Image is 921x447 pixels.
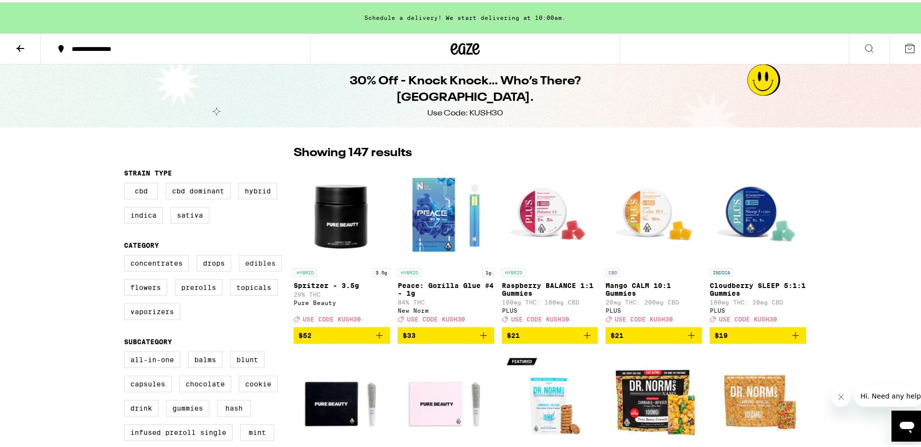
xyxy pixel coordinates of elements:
[188,349,222,366] label: Balms
[239,253,282,269] label: Edibles
[294,164,390,325] a: Open page for Spritzer - 3.5g from Pure Beauty
[217,398,251,414] label: Hash
[511,314,569,320] span: USE CODE KUSH30
[373,266,390,274] p: 3.5g
[710,297,806,303] p: 100mg THC: 20mg CBD
[483,266,494,274] p: 1g
[124,239,159,247] legend: Category
[398,279,494,295] p: Peace: Gorilla Glue #4 - 1g
[171,205,209,221] label: Sativa
[294,143,412,159] p: Showing 147 results
[710,325,806,341] button: Add to bag
[294,297,390,303] div: Pure Beauty
[124,422,233,438] label: Infused Preroll Single
[606,305,702,311] div: PLUS
[715,329,728,337] span: $19
[197,253,231,269] label: Drops
[298,329,312,337] span: $52
[294,349,390,446] img: Pure Beauty - Hybrid Babies 10 Pack - 3.5g
[124,398,158,414] label: Drink
[294,164,390,261] img: Pure Beauty - Spritzer - 3.5g
[710,164,806,325] a: Open page for Cloudberry SLEEP 5:1:1 Gummies from PLUS
[710,266,733,274] p: INDICA
[166,398,209,414] label: Gummies
[398,297,494,303] p: 84% THC
[427,106,503,116] div: Use Code: KUSH30
[502,279,598,295] p: Raspberry BALANCE 1:1 Gummies
[124,253,189,269] label: Concentrates
[710,305,806,311] div: PLUS
[398,266,421,274] p: HYBRID
[124,373,172,390] label: Capsules
[710,164,806,261] img: PLUS - Cloudberry SLEEP 5:1:1 Gummies
[407,314,465,320] span: USE CODE KUSH30
[502,305,598,311] div: PLUS
[502,266,525,274] p: HYBRID
[398,325,494,341] button: Add to bag
[294,289,390,295] p: 29% THC
[124,180,158,197] label: CBD
[610,329,624,337] span: $21
[294,279,390,287] p: Spritzer - 3.5g
[502,297,598,303] p: 100mg THC: 100mg CBD
[502,164,598,261] img: PLUS - Raspberry BALANCE 1:1 Gummies
[238,180,277,197] label: Hybrid
[606,325,702,341] button: Add to bag
[303,314,361,320] span: USE CODE KUSH30
[124,335,172,343] legend: Subcategory
[124,205,163,221] label: Indica
[398,305,494,311] div: New Norm
[398,349,494,446] img: Pure Beauty - Indica - Babies 10 Pack - 3.5g
[710,349,806,446] img: Dr. Norm's - Fruity Crispy Rice Bar
[719,314,777,320] span: USE CODE KUSH30
[606,279,702,295] p: Mango CALM 10:1 Gummies
[606,164,702,261] img: PLUS - Mango CALM 10:1 Gummies
[398,164,494,261] img: New Norm - Peace: Gorilla Glue #4 - 1g
[230,349,265,366] label: Blunt
[240,422,274,438] label: Mint
[398,164,494,325] a: Open page for Peace: Gorilla Glue #4 - 1g from New Norm
[831,385,851,404] iframe: Close message
[403,329,416,337] span: $33
[294,266,317,274] p: HYBRID
[124,167,172,175] legend: Strain Type
[6,7,70,15] span: Hi. Need any help?
[239,373,278,390] label: Cookie
[124,277,167,293] label: Flowers
[502,164,598,325] a: Open page for Raspberry BALANCE 1:1 Gummies from PLUS
[166,180,231,197] label: CBD Dominant
[179,373,231,390] label: Chocolate
[606,266,620,274] p: CBD
[606,349,702,446] img: Dr. Norm's - Very Berry Crunch Rice Crispy Treat
[124,301,180,318] label: Vaporizers
[289,71,641,104] h1: 30% Off - Knock Knock… Who’s There? [GEOGRAPHIC_DATA].
[230,277,278,293] label: Topicals
[710,279,806,295] p: Cloudberry SLEEP 5:1:1 Gummies
[606,164,702,325] a: Open page for Mango CALM 10:1 Gummies from PLUS
[507,329,520,337] span: $21
[124,349,180,366] label: All-In-One
[175,277,222,293] label: Prerolls
[294,325,390,341] button: Add to bag
[606,297,702,303] p: 20mg THC: 200mg CBD
[502,349,598,446] img: Dr. Norm's - Chocolate Chip Cookie 10-Pack
[502,325,598,341] button: Add to bag
[615,314,673,320] span: USE CODE KUSH30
